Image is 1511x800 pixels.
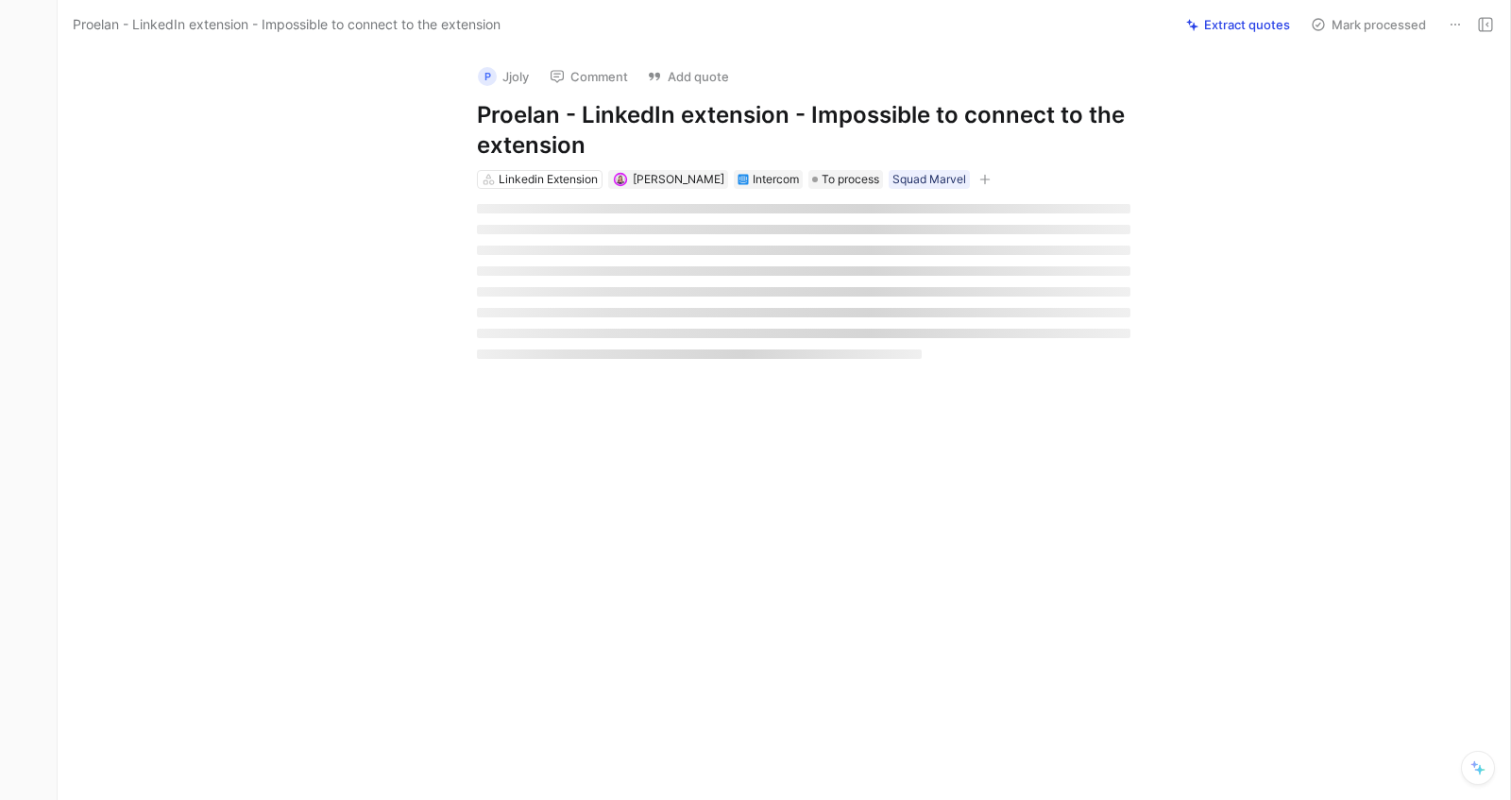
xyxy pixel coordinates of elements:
[808,170,883,189] div: To process
[638,63,738,90] button: Add quote
[1178,11,1299,38] button: Extract quotes
[73,13,501,36] span: Proelan - LinkedIn extension - Impossible to connect to the extension
[1302,11,1435,38] button: Mark processed
[892,170,966,189] div: Squad Marvel
[469,62,537,91] button: pJjoly
[615,175,625,185] img: avatar
[753,170,799,189] div: Intercom
[499,170,598,189] div: Linkedin Extension
[541,63,637,90] button: Comment
[633,172,724,186] span: [PERSON_NAME]
[477,100,1130,161] h1: Proelan - LinkedIn extension - Impossible to connect to the extension
[822,170,879,189] span: To process
[478,67,497,86] div: p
